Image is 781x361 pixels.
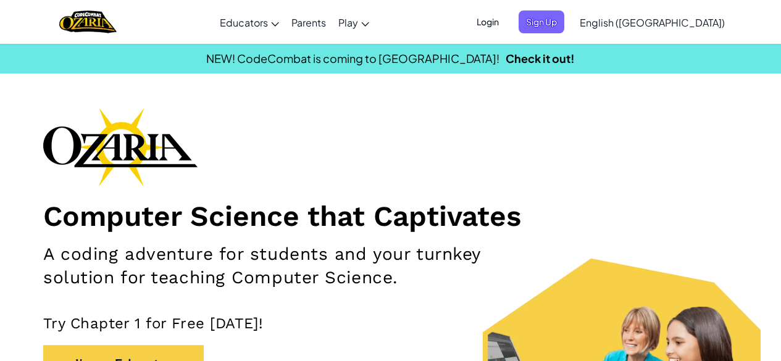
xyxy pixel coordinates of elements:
[43,107,198,186] img: Ozaria branding logo
[332,6,375,39] a: Play
[580,16,725,29] span: English ([GEOGRAPHIC_DATA])
[220,16,268,29] span: Educators
[469,10,506,33] button: Login
[43,314,738,333] p: Try Chapter 1 for Free [DATE]!
[43,199,738,233] h1: Computer Science that Captivates
[574,6,731,39] a: English ([GEOGRAPHIC_DATA])
[519,10,564,33] button: Sign Up
[59,9,117,35] img: Home
[214,6,285,39] a: Educators
[59,9,117,35] a: Ozaria by CodeCombat logo
[506,51,575,65] a: Check it out!
[338,16,358,29] span: Play
[206,51,499,65] span: NEW! CodeCombat is coming to [GEOGRAPHIC_DATA]!
[43,243,509,289] h2: A coding adventure for students and your turnkey solution for teaching Computer Science.
[285,6,332,39] a: Parents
